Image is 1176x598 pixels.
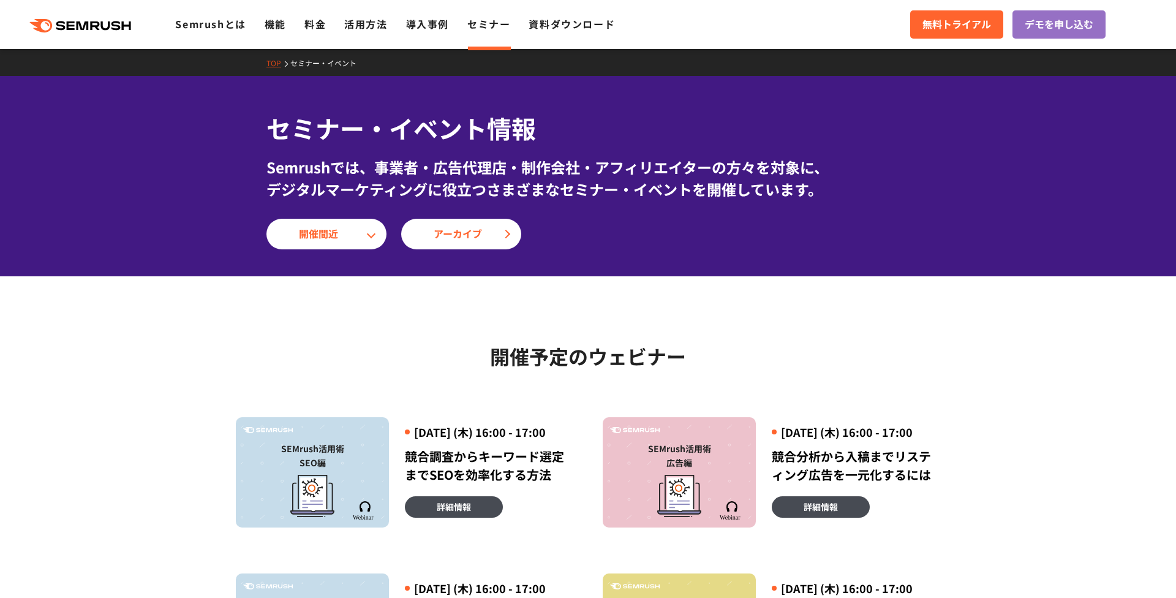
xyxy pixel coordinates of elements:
[910,10,1003,39] a: 無料トライアル
[609,442,750,470] div: SEMrush活用術 広告編
[922,17,991,32] span: 無料トライアル
[405,496,503,518] a: 詳細情報
[405,425,573,440] div: [DATE] (木) 16:00 - 17:00
[352,501,377,520] img: Semrush
[772,447,940,484] div: 競合分析から入稿までリスティング広告を一元化するには
[772,581,940,596] div: [DATE] (木) 16:00 - 17:00
[304,17,326,31] a: 料金
[243,427,293,434] img: Semrush
[405,581,573,596] div: [DATE] (木) 16:00 - 17:00
[266,156,910,200] div: Semrushでは、事業者・広告代理店・制作会社・アフィリエイターの方々を対象に、 デジタルマーケティングに役立つさまざまなセミナー・イベントを開催しています。
[405,447,573,484] div: 競合調査からキーワード選定までSEOを効率化する方法
[344,17,387,31] a: 活用方法
[406,17,449,31] a: 導入事例
[804,500,838,513] span: 詳細情報
[1025,17,1093,32] span: デモを申し込む
[719,501,744,520] img: Semrush
[401,219,521,249] a: アーカイブ
[299,226,354,242] span: 開催間近
[266,58,290,68] a: TOP
[242,442,383,470] div: SEMrush活用術 SEO編
[265,17,286,31] a: 機能
[1012,10,1106,39] a: デモを申し込む
[175,17,246,31] a: Semrushとは
[772,425,940,440] div: [DATE] (木) 16:00 - 17:00
[437,500,471,513] span: 詳細情報
[434,226,489,242] span: アーカイブ
[610,583,660,590] img: Semrush
[243,583,293,590] img: Semrush
[236,341,940,371] h2: 開催予定のウェビナー
[467,17,510,31] a: セミナー
[610,427,660,434] img: Semrush
[266,110,910,146] h1: セミナー・イベント情報
[290,58,366,68] a: セミナー・イベント
[772,496,870,518] a: 詳細情報
[266,219,386,249] a: 開催間近
[529,17,615,31] a: 資料ダウンロード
